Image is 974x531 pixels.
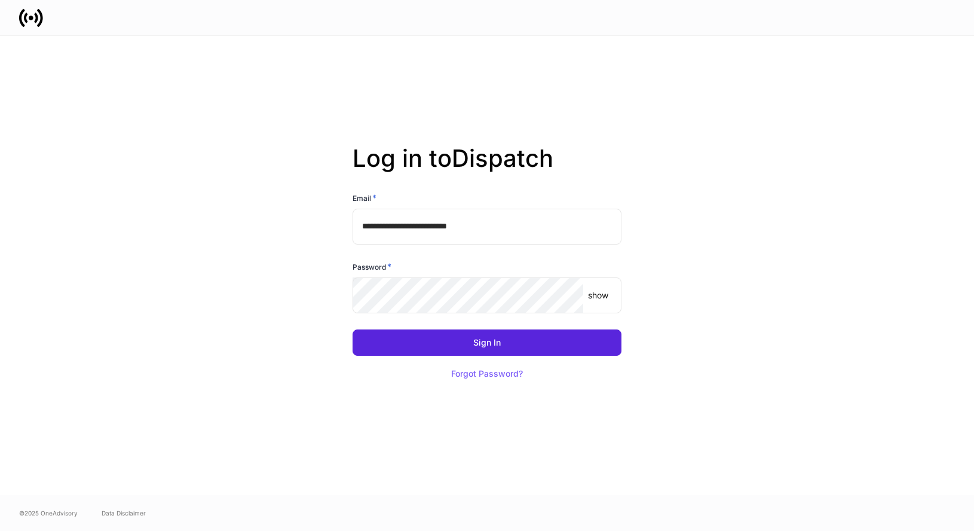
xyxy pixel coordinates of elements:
p: show [588,289,608,301]
a: Data Disclaimer [102,508,146,518]
button: Forgot Password? [436,361,538,387]
h6: Email [353,192,376,204]
h6: Password [353,261,391,273]
div: Forgot Password? [451,370,523,378]
div: Sign In [473,338,501,347]
span: © 2025 OneAdvisory [19,508,78,518]
h2: Log in to Dispatch [353,144,621,192]
button: Sign In [353,329,621,356]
